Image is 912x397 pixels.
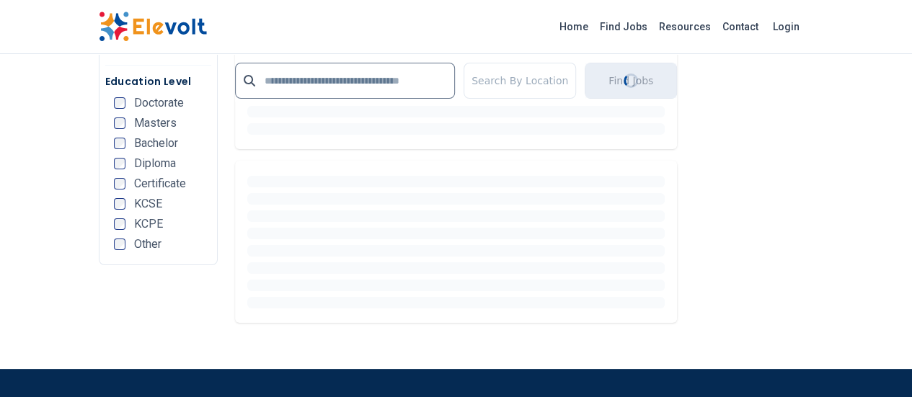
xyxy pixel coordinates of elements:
a: Home [554,15,594,38]
input: Certificate [114,178,125,189]
iframe: Chat Widget [840,328,912,397]
a: Find Jobs [594,15,653,38]
input: Doctorate [114,97,125,109]
span: Bachelor [134,138,178,149]
input: Masters [114,117,125,129]
input: Other [114,238,125,250]
div: Loading... [624,73,639,89]
span: Masters [134,117,177,129]
span: Other [134,238,161,250]
h5: Education Level [105,74,211,89]
span: KCSE [134,198,162,210]
a: Login [764,12,808,41]
span: Diploma [134,158,176,169]
span: Doctorate [134,97,184,109]
input: KCSE [114,198,125,210]
span: KCPE [134,218,163,230]
button: Find JobsLoading... [585,63,677,99]
input: KCPE [114,218,125,230]
input: Diploma [114,158,125,169]
input: Bachelor [114,138,125,149]
a: Contact [717,15,764,38]
img: Elevolt [99,12,207,42]
span: Certificate [134,178,186,189]
a: Resources [653,15,717,38]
